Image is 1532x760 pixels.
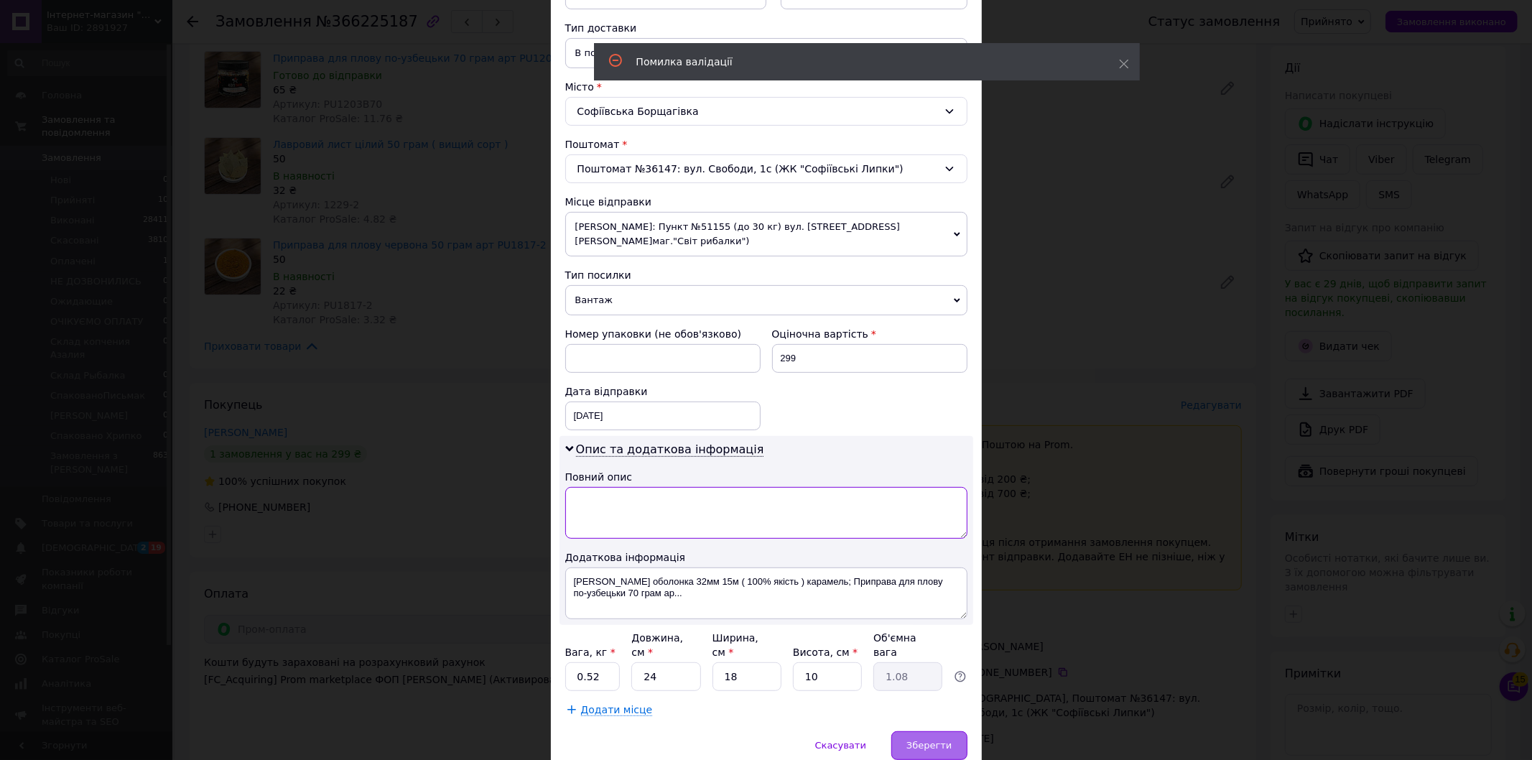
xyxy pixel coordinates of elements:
[565,327,761,341] div: Номер упаковки (не обов'язково)
[873,631,942,659] div: Об'ємна вага
[565,97,967,126] div: Софіївська Борщагівка
[565,269,631,281] span: Тип посилки
[565,196,652,208] span: Місце відправки
[565,550,967,565] div: Додаткова інформація
[581,704,653,716] span: Додати місце
[636,55,1083,69] div: Помилка валідації
[815,740,866,751] span: Скасувати
[565,22,637,34] span: Тип доставки
[712,632,758,658] label: Ширина, см
[565,470,967,484] div: Повний опис
[631,632,683,658] label: Довжина, см
[576,442,764,457] span: Опис та додаткова інформація
[565,137,967,152] div: Поштомат
[565,38,967,68] span: В поштоматі
[793,647,858,658] label: Висота, см
[565,80,967,94] div: Місто
[565,154,967,183] div: Поштомат №36147: вул. Свободи, 1с (ЖК "Софіївські Липки")
[565,567,967,619] textarea: [PERSON_NAME] оболонка 32мм 15м ( 100% якість ) карамель; Приправа для плову по-узбецьки 70 грам ...
[772,327,967,341] div: Оціночна вартість
[565,212,967,256] span: [PERSON_NAME]: Пункт №51155 (до 30 кг) вул. [STREET_ADDRESS][PERSON_NAME]маг."Світ рибалки")
[565,647,616,658] label: Вага, кг
[906,740,952,751] span: Зберегти
[565,285,967,315] span: Вантаж
[565,384,761,399] div: Дата відправки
